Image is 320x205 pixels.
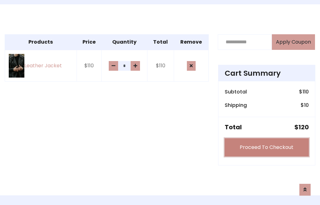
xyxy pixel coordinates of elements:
[225,89,247,95] h6: Subtotal
[225,102,247,108] h6: Shipping
[147,34,174,50] th: Total
[5,34,77,50] th: Products
[225,138,309,156] a: Proceed To Checkout
[301,102,309,108] h6: $
[225,123,242,131] h5: Total
[298,123,309,131] span: 120
[299,89,309,95] h6: $
[302,88,309,95] span: 110
[101,34,147,50] th: Quantity
[294,123,309,131] h5: $
[304,102,309,109] span: 10
[147,50,174,82] td: $110
[225,69,309,78] h4: Cart Summary
[77,50,101,82] td: $110
[174,34,208,50] th: Remove
[9,54,73,78] a: Leather Jacket
[272,34,315,50] button: Apply Coupon
[77,34,101,50] th: Price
